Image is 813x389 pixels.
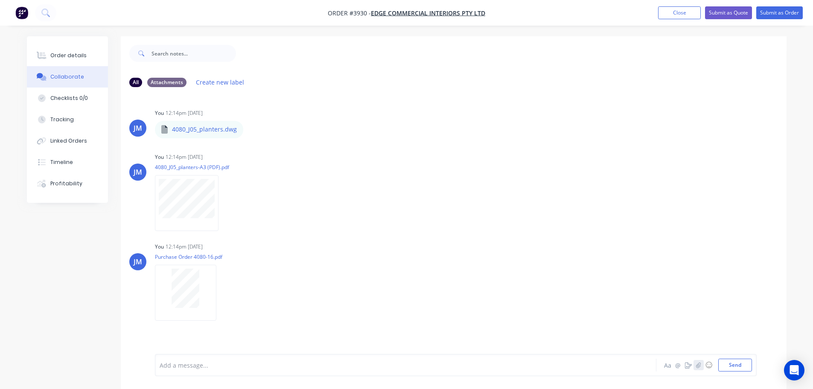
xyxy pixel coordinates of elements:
[50,52,87,59] div: Order details
[147,78,186,87] div: Attachments
[50,137,87,145] div: Linked Orders
[784,360,804,380] div: Open Intercom Messenger
[192,76,249,88] button: Create new label
[134,167,142,177] div: JM
[172,125,237,134] p: 4080_J05_planters.dwg
[27,173,108,194] button: Profitability
[705,6,752,19] button: Submit as Quote
[756,6,803,19] button: Submit as Order
[718,359,752,371] button: Send
[50,94,88,102] div: Checklists 0/0
[27,130,108,152] button: Linked Orders
[129,78,142,87] div: All
[704,360,714,370] button: ☺
[155,153,164,161] div: You
[328,9,371,17] span: Order #3930 -
[50,73,84,81] div: Collaborate
[50,116,74,123] div: Tracking
[663,360,673,370] button: Aa
[27,109,108,130] button: Tracking
[134,257,142,267] div: JM
[166,109,203,117] div: 12:14pm [DATE]
[27,152,108,173] button: Timeline
[166,243,203,251] div: 12:14pm [DATE]
[27,66,108,88] button: Collaborate
[27,45,108,66] button: Order details
[50,158,73,166] div: Timeline
[155,164,229,171] p: 4080_J05_planters-A3 (PDF).pdf
[371,9,485,17] a: Edge Commercial Interiors Pty Ltd
[166,153,203,161] div: 12:14pm [DATE]
[134,123,142,133] div: JM
[155,109,164,117] div: You
[155,243,164,251] div: You
[658,6,701,19] button: Close
[15,6,28,19] img: Factory
[155,253,225,260] p: Purchase Order 4080-16.pdf
[152,45,236,62] input: Search notes...
[27,88,108,109] button: Checklists 0/0
[673,360,683,370] button: @
[50,180,82,187] div: Profitability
